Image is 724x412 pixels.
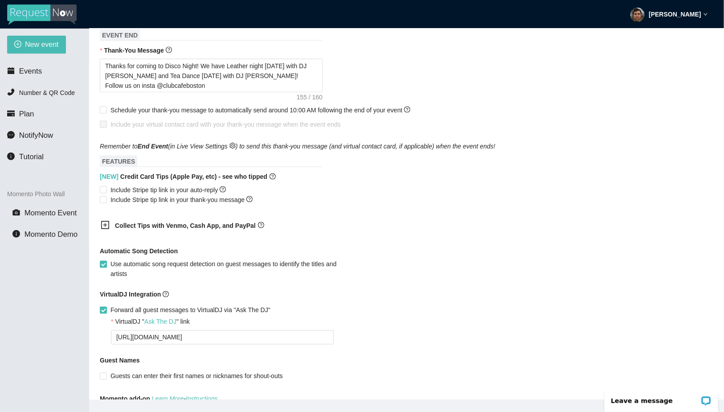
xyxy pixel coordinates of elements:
[94,215,316,237] div: Collect Tips with Venmo, Cash App, and PayPalquestion-circle
[107,305,274,315] span: Forward all guest messages to VirtualDJ via "Ask The DJ"
[107,185,229,195] span: Include Stripe tip link in your auto-reply
[599,384,724,412] iframe: LiveChat chat widget
[12,230,20,238] span: info-circle
[107,260,356,279] span: Use automatic song request detection on guest messages to identify the titles and artists
[7,110,15,117] span: credit-card
[100,143,495,150] i: Remember to (in Live View Settings ) to send this thank-you message (and virtual contact card, if...
[111,330,334,345] textarea: [URL][DOMAIN_NAME]
[270,172,276,181] span: question-circle
[115,317,189,327] div: VirtualDJ " " link
[704,12,708,16] span: down
[100,396,150,403] b: Momento add-on
[19,67,42,75] span: Events
[246,196,253,202] span: question-circle
[138,143,168,150] b: End Event
[649,11,701,18] strong: [PERSON_NAME]
[404,107,410,113] span: question-circle
[14,41,21,49] span: plus-circle
[110,107,410,114] span: Schedule your thank-you message to automatically send around 10:00 AM following the end of your e...
[100,246,178,256] b: Automatic Song Detection
[107,371,286,381] span: Guests can enter their first names or nicknames for shout-outs
[110,121,341,128] span: Include your virtual contact card with your thank-you message when the event ends
[7,88,15,96] span: phone
[258,222,264,228] span: question-circle
[100,357,139,364] b: Guest Names
[25,209,77,217] span: Momento Event
[220,186,226,193] span: question-circle
[100,291,161,298] b: VirtualDJ Integration
[152,396,218,403] i: -
[163,291,169,297] span: question-circle
[229,143,236,149] span: setting
[186,396,218,403] a: Instructions
[7,36,66,54] button: plus-circleNew event
[19,110,34,118] span: Plan
[25,39,59,50] span: New event
[107,195,256,205] span: Include Stripe tip link in your thank-you message
[152,396,184,403] a: Learn More
[7,67,15,74] span: calendar
[630,8,645,22] img: ACg8ocL1bTAKA2lfBXigJvF4dVmn0cAK-qBhFLcZIcYm964A_60Xrl0o=s96-c
[19,89,75,96] span: Number & QR Code
[104,47,164,54] b: Thank-You Message
[100,156,137,167] span: FEATURES
[115,222,256,229] b: Collect Tips with Venmo, Cash App, and PayPal
[7,152,15,160] span: info-circle
[19,131,53,140] span: NotifyNow
[25,230,78,239] span: Momento Demo
[166,47,172,53] span: question-circle
[100,172,267,181] b: Credit Card Tips (Apple Pay, etc) - see who tipped
[7,4,77,25] img: RequestNow
[7,131,15,139] span: message
[101,221,110,230] span: plus-square
[100,29,140,41] span: EVENT END
[12,209,20,216] span: camera
[100,59,323,92] textarea: Thanks for coming to Disco Night! We have Leather night [DATE] with DJ [PERSON_NAME] and Tea Danc...
[144,318,176,325] a: Ask The DJ
[19,152,44,161] span: Tutorial
[100,173,119,180] span: [NEW]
